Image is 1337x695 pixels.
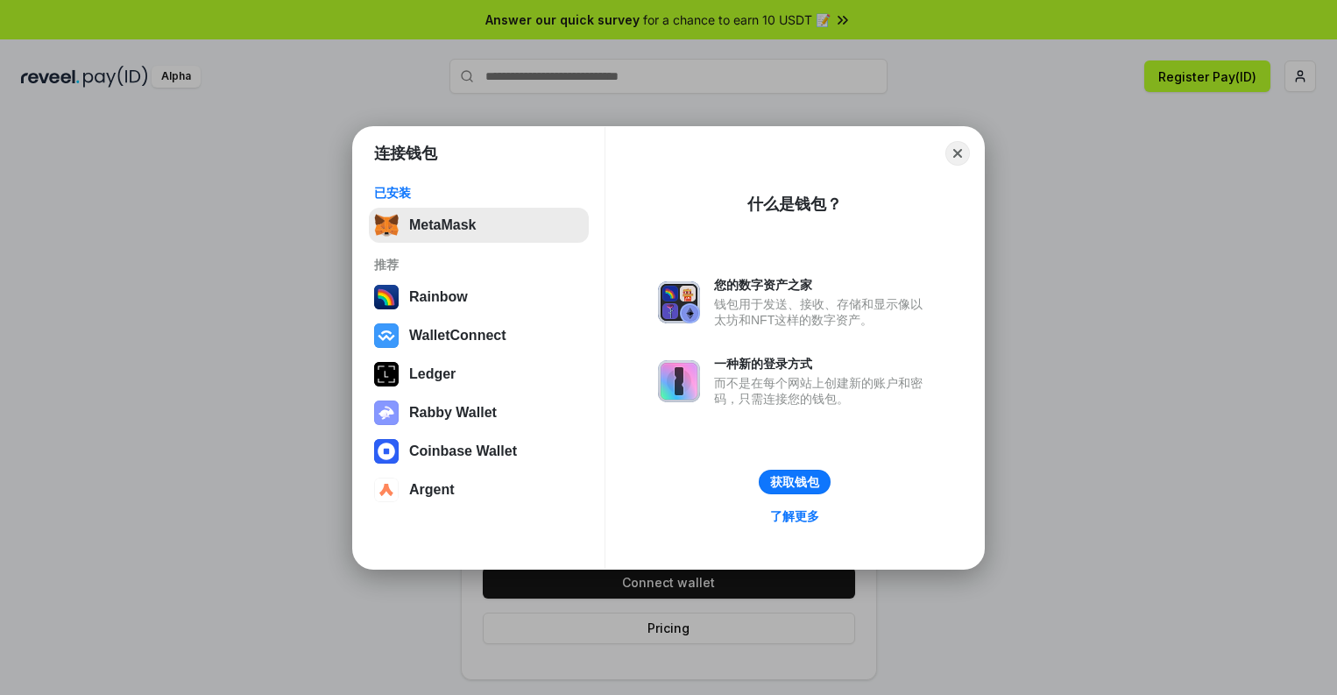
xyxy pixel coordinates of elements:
div: MetaMask [409,217,476,233]
img: svg+xml,%3Csvg%20xmlns%3D%22http%3A%2F%2Fwww.w3.org%2F2000%2Fsvg%22%20fill%3D%22none%22%20viewBox... [658,360,700,402]
div: WalletConnect [409,328,506,344]
a: 了解更多 [760,505,830,528]
div: 钱包用于发送、接收、存储和显示像以太坊和NFT这样的数字资产。 [714,296,931,328]
img: svg+xml,%3Csvg%20fill%3D%22none%22%20height%3D%2233%22%20viewBox%3D%220%200%2035%2033%22%20width%... [374,213,399,238]
button: Ledger [369,357,589,392]
div: Argent [409,482,455,498]
div: 一种新的登录方式 [714,356,931,372]
button: 获取钱包 [759,470,831,494]
h1: 连接钱包 [374,143,437,164]
div: 获取钱包 [770,474,819,490]
div: Rabby Wallet [409,405,497,421]
div: 推荐 [374,257,584,273]
div: Ledger [409,366,456,382]
img: svg+xml,%3Csvg%20width%3D%22120%22%20height%3D%22120%22%20viewBox%3D%220%200%20120%20120%22%20fil... [374,285,399,309]
button: Rabby Wallet [369,395,589,430]
button: MetaMask [369,208,589,243]
div: 什么是钱包？ [747,194,842,215]
button: Close [945,141,970,166]
div: Rainbow [409,289,468,305]
div: 您的数字资产之家 [714,277,931,293]
div: 而不是在每个网站上创建新的账户和密码，只需连接您的钱包。 [714,375,931,407]
button: Rainbow [369,280,589,315]
div: Coinbase Wallet [409,443,517,459]
img: svg+xml,%3Csvg%20width%3D%2228%22%20height%3D%2228%22%20viewBox%3D%220%200%2028%2028%22%20fill%3D... [374,439,399,464]
img: svg+xml,%3Csvg%20width%3D%2228%22%20height%3D%2228%22%20viewBox%3D%220%200%2028%2028%22%20fill%3D... [374,478,399,502]
img: svg+xml,%3Csvg%20xmlns%3D%22http%3A%2F%2Fwww.w3.org%2F2000%2Fsvg%22%20fill%3D%22none%22%20viewBox... [374,401,399,425]
img: svg+xml,%3Csvg%20width%3D%2228%22%20height%3D%2228%22%20viewBox%3D%220%200%2028%2028%22%20fill%3D... [374,323,399,348]
button: WalletConnect [369,318,589,353]
button: Coinbase Wallet [369,434,589,469]
img: svg+xml,%3Csvg%20xmlns%3D%22http%3A%2F%2Fwww.w3.org%2F2000%2Fsvg%22%20fill%3D%22none%22%20viewBox... [658,281,700,323]
img: svg+xml,%3Csvg%20xmlns%3D%22http%3A%2F%2Fwww.w3.org%2F2000%2Fsvg%22%20width%3D%2228%22%20height%3... [374,362,399,387]
button: Argent [369,472,589,507]
div: 已安装 [374,185,584,201]
div: 了解更多 [770,508,819,524]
